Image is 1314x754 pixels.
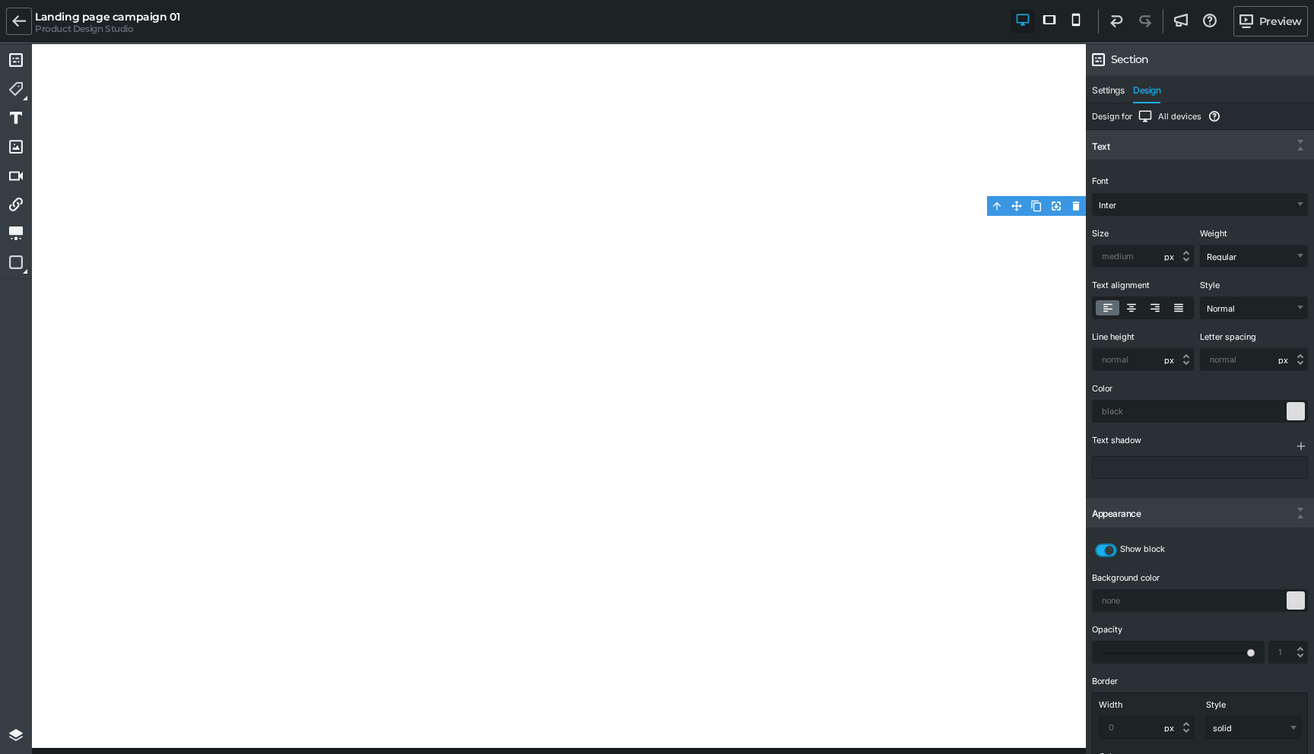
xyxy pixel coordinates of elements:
[35,11,179,24] h5: Landing page campaign 01
[1092,384,1112,394] span: Color
[1092,436,1141,445] span: Text shadow
[1200,229,1227,239] span: Weight
[1200,332,1256,342] span: Letter spacing
[1269,642,1307,663] input: 1
[1093,401,1307,422] input: black
[1200,280,1220,290] span: Style
[1233,6,1308,36] a: Preview
[1158,112,1201,122] span: All devices
[1099,700,1122,710] span: Width
[1092,176,1109,186] span: Font
[1092,508,1141,519] div: Appearance
[1092,573,1160,583] span: Background color
[1093,349,1193,370] input: normal
[1100,717,1193,738] input: 0
[1093,246,1193,267] input: medium
[1092,85,1124,103] span: Settings
[1092,676,1118,686] span: Border
[3,249,29,275] a: Containers
[35,24,179,34] h6: Product Design Studio
[1206,700,1226,710] span: Style
[1092,229,1109,239] span: Size
[1120,544,1165,554] span: Show block
[1111,53,1148,66] span: Section
[1092,112,1132,122] span: Design for
[1133,85,1160,103] span: Design
[6,8,32,34] a: Exit Editor
[1092,625,1122,635] span: Opacity
[1093,590,1307,611] input: none
[1201,349,1307,370] input: normal
[1092,332,1135,342] span: Line height
[1092,280,1150,290] span: Text alignment
[3,76,29,102] a: Product
[1092,141,1109,152] div: Text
